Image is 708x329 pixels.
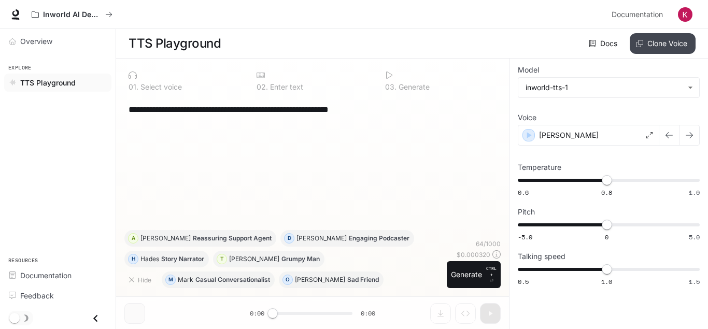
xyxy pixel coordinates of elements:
span: Documentation [20,270,72,281]
button: O[PERSON_NAME]Sad Friend [279,271,384,288]
div: inworld-tts-1 [518,78,699,97]
div: D [285,230,294,247]
button: A[PERSON_NAME]Reassuring Support Agent [124,230,276,247]
p: Inworld AI Demos [43,10,101,19]
button: Clone Voice [630,33,696,54]
div: H [129,251,138,267]
span: 1.5 [689,277,700,286]
a: Feedback [4,287,111,305]
p: ⏎ [486,265,497,284]
p: Enter text [268,83,303,91]
p: 0 2 . [257,83,268,91]
p: [PERSON_NAME] [140,235,191,241]
span: 0.8 [601,188,612,197]
p: CTRL + [486,265,497,278]
p: Reassuring Support Agent [193,235,272,241]
div: O [283,271,292,288]
p: [PERSON_NAME] [539,130,599,140]
p: Sad Friend [347,277,379,283]
button: T[PERSON_NAME]Grumpy Man [213,251,324,267]
p: Pitch [518,208,535,216]
div: M [166,271,175,288]
p: 0 3 . [385,83,397,91]
div: inworld-tts-1 [526,82,683,93]
a: Docs [587,33,621,54]
span: Feedback [20,290,54,301]
button: HHadesStory Narrator [124,251,209,267]
button: User avatar [675,4,696,25]
span: 0.5 [518,277,529,286]
span: Dark mode toggle [9,312,20,323]
button: MMarkCasual Conversationalist [162,271,275,288]
button: All workspaces [27,4,117,25]
p: 0 1 . [129,83,138,91]
p: Hades [140,256,159,262]
span: Overview [20,36,52,47]
span: -5.0 [518,233,532,241]
img: User avatar [678,7,692,22]
a: TTS Playground [4,74,111,92]
p: Engaging Podcaster [349,235,409,241]
p: Generate [397,83,430,91]
span: TTS Playground [20,77,76,88]
a: Overview [4,32,111,50]
p: Story Narrator [161,256,204,262]
p: Temperature [518,164,561,171]
div: A [129,230,138,247]
p: [PERSON_NAME] [295,277,345,283]
a: Documentation [607,4,671,25]
p: Mark [178,277,193,283]
p: Casual Conversationalist [195,277,270,283]
h1: TTS Playground [129,33,221,54]
p: Grumpy Man [281,256,320,262]
p: Talking speed [518,253,565,260]
p: Select voice [138,83,182,91]
span: 5.0 [689,233,700,241]
button: Close drawer [84,308,107,329]
button: GenerateCTRL +⏎ [447,261,501,288]
span: Documentation [612,8,663,21]
a: Documentation [4,266,111,284]
span: 1.0 [689,188,700,197]
span: 0 [605,233,608,241]
p: Model [518,66,539,74]
p: [PERSON_NAME] [296,235,347,241]
p: Voice [518,114,536,121]
div: T [217,251,226,267]
span: 0.6 [518,188,529,197]
button: D[PERSON_NAME]Engaging Podcaster [280,230,414,247]
p: [PERSON_NAME] [229,256,279,262]
button: Hide [124,271,158,288]
span: 1.0 [601,277,612,286]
